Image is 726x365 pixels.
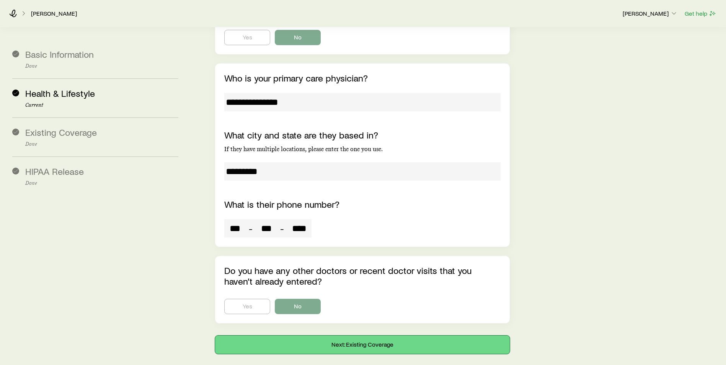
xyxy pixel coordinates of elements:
span: Existing Coverage [25,127,97,138]
p: Current [25,102,178,108]
label: What city and state are they based in? [224,129,378,140]
button: Get help [684,9,717,18]
span: Health & Lifestyle [25,88,95,99]
button: No [275,299,321,314]
p: [PERSON_NAME] [623,10,678,17]
span: - [280,223,284,234]
span: - [249,223,253,234]
span: Basic Information [25,49,94,60]
button: [PERSON_NAME] [622,9,678,18]
button: Yes [224,299,270,314]
p: Done [25,141,178,147]
a: [PERSON_NAME] [31,10,77,17]
p: If they have multiple locations, please enter the one you use. [224,145,501,153]
p: Do you have any other doctors or recent doctor visits that you haven’t already entered? [224,265,501,287]
label: What is their phone number? [224,199,339,210]
label: Who is your primary care physician? [224,72,368,83]
p: Done [25,63,178,69]
span: HIPAA Release [25,166,84,177]
button: Yes [224,30,270,45]
p: Done [25,180,178,186]
button: Next: Existing Coverage [215,336,510,354]
button: No [275,30,321,45]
